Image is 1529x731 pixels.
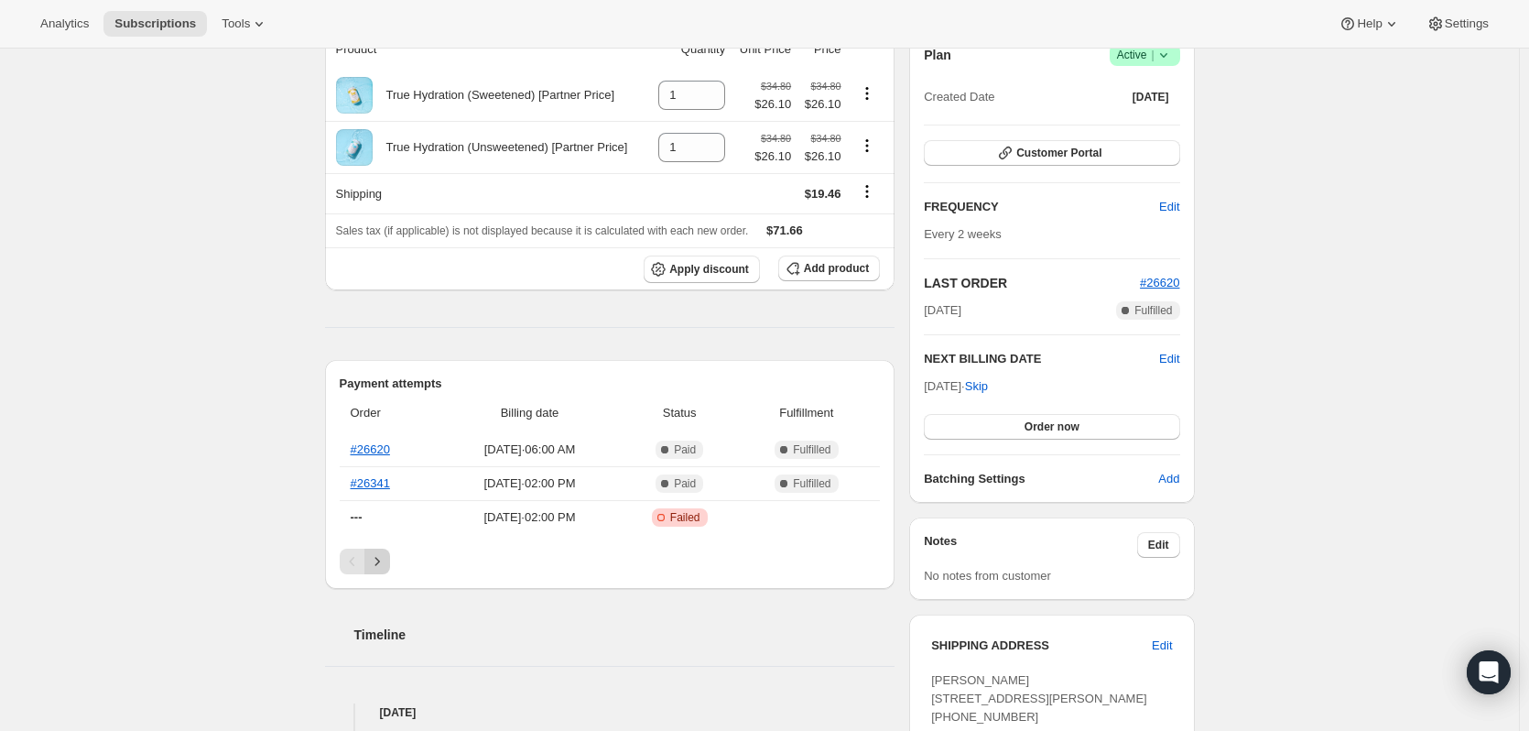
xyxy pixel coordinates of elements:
[754,95,791,114] span: $26.10
[114,16,196,31] span: Subscriptions
[924,569,1051,583] span: No notes from customer
[1122,84,1180,110] button: [DATE]
[626,404,733,422] span: Status
[325,173,649,213] th: Shipping
[766,224,803,237] span: $71.66
[373,138,628,157] div: True Hydration (Unsweetened) [Partner Price]
[351,442,390,456] a: #26620
[793,442,830,457] span: Fulfilled
[931,637,1152,655] h3: SHIPPING ADDRESS
[1117,46,1173,64] span: Active
[444,404,615,422] span: Billing date
[1133,90,1169,104] span: [DATE]
[924,532,1137,558] h3: Notes
[325,29,649,70] th: Product
[1147,464,1190,494] button: Add
[754,147,791,166] span: $26.10
[1148,538,1169,552] span: Edit
[1016,146,1101,160] span: Customer Portal
[1357,16,1382,31] span: Help
[649,29,731,70] th: Quantity
[444,441,615,459] span: [DATE] · 06:00 AM
[1159,350,1179,368] button: Edit
[805,187,841,201] span: $19.46
[325,704,895,722] h4: [DATE]
[674,476,696,491] span: Paid
[761,81,791,92] small: $34.80
[802,147,840,166] span: $26.10
[1158,470,1179,488] span: Add
[924,88,994,106] span: Created Date
[670,510,700,525] span: Failed
[931,673,1147,724] span: [PERSON_NAME] [STREET_ADDRESS][PERSON_NAME] [PHONE_NUMBER]
[810,81,840,92] small: $34.80
[211,11,279,37] button: Tools
[29,11,100,37] button: Analytics
[744,404,870,422] span: Fulfillment
[924,350,1159,368] h2: NEXT BILLING DATE
[336,77,373,114] img: product img
[793,476,830,491] span: Fulfilled
[1445,16,1489,31] span: Settings
[1140,274,1179,292] button: #26620
[797,29,846,70] th: Price
[644,256,760,283] button: Apply discount
[954,372,999,401] button: Skip
[40,16,89,31] span: Analytics
[340,375,881,393] h2: Payment attempts
[340,393,439,433] th: Order
[1328,11,1411,37] button: Help
[924,198,1159,216] h2: FREQUENCY
[340,549,881,574] nav: Pagination
[1159,198,1179,216] span: Edit
[852,181,882,202] button: Shipping actions
[965,377,988,396] span: Skip
[669,262,749,277] span: Apply discount
[810,133,840,144] small: $34.80
[924,140,1179,166] button: Customer Portal
[1141,631,1183,660] button: Edit
[1025,420,1079,434] span: Order now
[103,11,207,37] button: Subscriptions
[354,626,895,644] h2: Timeline
[924,227,1002,241] span: Every 2 weeks
[674,442,696,457] span: Paid
[364,549,390,574] button: Next
[924,414,1179,440] button: Order now
[444,475,615,493] span: [DATE] · 02:00 PM
[852,83,882,104] button: Product actions
[1148,192,1190,222] button: Edit
[336,129,373,166] img: product img
[222,16,250,31] span: Tools
[1134,303,1172,318] span: Fulfilled
[924,301,961,320] span: [DATE]
[852,136,882,156] button: Product actions
[1467,650,1511,694] div: Open Intercom Messenger
[351,510,363,524] span: ---
[444,508,615,527] span: [DATE] · 02:00 PM
[924,274,1140,292] h2: LAST ORDER
[761,133,791,144] small: $34.80
[802,95,840,114] span: $26.10
[1151,48,1154,62] span: |
[924,379,988,393] span: [DATE] ·
[804,261,869,276] span: Add product
[1415,11,1500,37] button: Settings
[731,29,797,70] th: Unit Price
[924,46,951,64] h2: Plan
[1140,276,1179,289] a: #26620
[778,256,880,281] button: Add product
[373,86,615,104] div: True Hydration (Sweetened) [Partner Price]
[1137,532,1180,558] button: Edit
[351,476,390,490] a: #26341
[924,470,1158,488] h6: Batching Settings
[1152,637,1172,655] span: Edit
[336,224,749,237] span: Sales tax (if applicable) is not displayed because it is calculated with each new order.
